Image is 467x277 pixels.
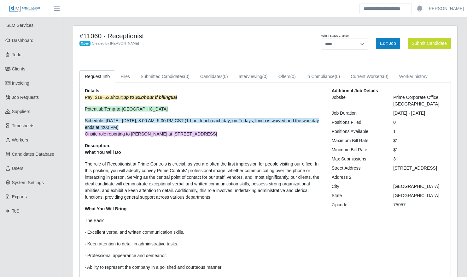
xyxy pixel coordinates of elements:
[85,88,101,93] b: Details:
[327,119,389,126] div: Positions Filled
[359,3,412,14] input: Search
[85,161,322,201] p: The role of Receptionist at Prime Controls is crucial, as you are often the first impression for ...
[327,165,389,172] div: Street Address
[85,95,177,100] span: Pay: $18–$20/hour;
[327,183,389,190] div: City
[12,123,35,128] span: Timesheets
[85,206,126,211] strong: What You Will Bring
[85,118,319,130] span: Schedule: [DATE]–[DATE], 8:00 AM–5:00 PM CST (1-hour lunch each day; on Fridays, lunch is waived ...
[79,41,90,46] span: Open
[12,38,34,43] span: Dashboard
[12,81,29,86] span: Invoicing
[9,5,40,12] img: SLM Logo
[12,137,28,142] span: Workers
[388,94,450,107] div: Prime Corporate Office [GEOGRAPHIC_DATA]
[12,180,44,185] span: System Settings
[233,70,273,83] a: Interviewing
[408,38,451,49] button: Submit Candidate
[327,174,389,181] div: Address 2
[12,208,20,214] span: ToS
[12,66,26,71] span: Clients
[327,137,389,144] div: Maximum Bill Rate
[327,110,389,117] div: Job Duration
[79,32,292,40] h4: #11060 - Receptionist
[12,52,21,57] span: Todo
[388,137,450,144] div: $1
[85,217,322,224] p: The Basic
[273,70,301,83] a: Offers
[321,34,349,38] label: Admin Status Change:
[290,74,296,79] span: (0)
[335,74,340,79] span: (0)
[388,147,450,153] div: $1
[388,183,450,190] div: [GEOGRAPHIC_DATA]
[383,74,388,79] span: (0)
[135,70,195,83] a: Submitted Candidates
[332,88,378,93] b: Additional Job Details
[92,41,139,45] span: Created by [PERSON_NAME]
[388,110,450,117] div: [DATE] - [DATE]
[345,70,394,83] a: Current Workers
[327,156,389,162] div: Max Submissions
[327,147,389,153] div: Minimum Bill Rate
[184,74,190,79] span: (0)
[12,95,39,100] span: Job Requests
[388,128,450,135] div: 1
[388,165,450,172] div: [STREET_ADDRESS]
[12,152,55,157] span: Candidates Database
[85,106,168,111] span: Potential: Temp-to-[GEOGRAPHIC_DATA]
[327,94,389,107] div: Jobsite
[376,38,400,49] a: Edit Job
[262,74,268,79] span: (0)
[12,166,24,171] span: Users
[301,70,346,83] a: In Compliance
[388,202,450,208] div: 75057
[428,5,464,12] a: [PERSON_NAME]
[223,74,228,79] span: (0)
[79,70,115,83] a: Request Info
[85,241,322,247] p: · Keen attention to detail in administrative tasks.
[85,229,322,236] p: · Excellent verbal and written communication skills.
[12,109,30,114] span: Suppliers
[12,194,27,199] span: Exports
[388,119,450,126] div: 0
[195,70,233,83] a: Candidates
[85,131,217,136] span: Onsite role reporting to [PERSON_NAME] at [STREET_ADDRESS]
[6,23,33,28] span: SLM Services
[327,202,389,208] div: Zipcode
[115,70,135,83] a: Files
[394,70,433,83] a: Worker history
[85,143,111,148] b: Description:
[85,150,121,155] strong: What You Will Do
[388,192,450,199] div: [GEOGRAPHIC_DATA]
[388,156,450,162] div: 3
[327,192,389,199] div: State
[85,252,322,259] p: · Professional appearance and demeanor.
[85,264,322,271] p: · Ability to represent the company in a polished and courteous manner.
[123,95,177,100] em: up to $22/hour if bilingual
[327,128,389,135] div: Positions Available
